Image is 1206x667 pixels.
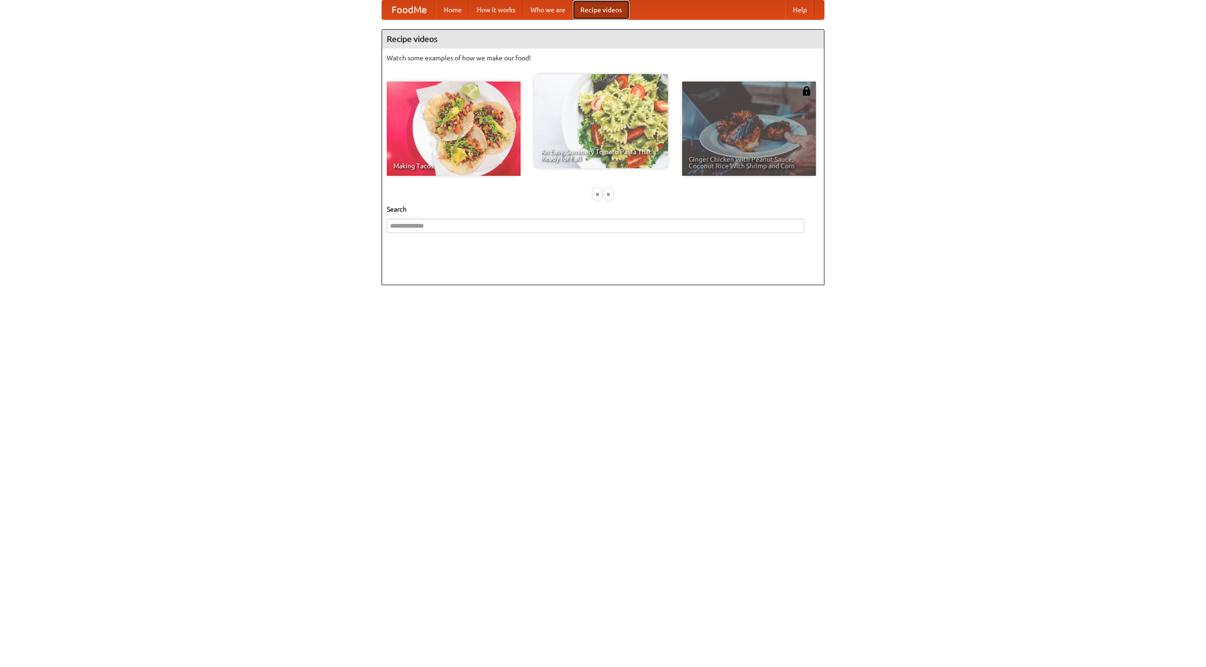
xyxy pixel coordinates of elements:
div: « [593,188,602,200]
span: Making Tacos [393,163,514,169]
img: 483408.png [802,86,811,96]
a: How it works [469,0,523,19]
div: » [604,188,613,200]
a: Home [436,0,469,19]
a: Making Tacos [387,82,521,176]
span: An Easy, Summery Tomato Pasta That's Ready for Fall [541,148,661,162]
a: Who we are [523,0,573,19]
a: An Easy, Summery Tomato Pasta That's Ready for Fall [534,74,668,168]
a: Help [785,0,815,19]
p: Watch some examples of how we make our food! [387,53,819,63]
h5: Search [387,205,819,214]
a: Recipe videos [573,0,629,19]
h4: Recipe videos [382,30,824,49]
a: FoodMe [382,0,436,19]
